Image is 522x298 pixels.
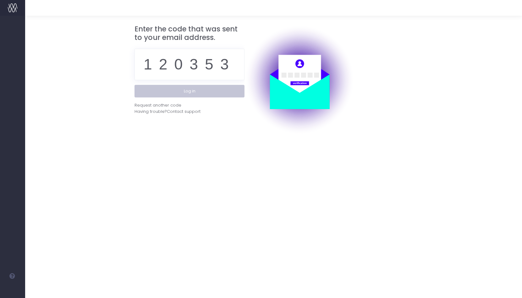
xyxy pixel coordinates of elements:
div: Having trouble? [135,108,245,115]
h3: Enter the code that was sent to your email address. [135,25,245,42]
img: auth.png [245,25,354,135]
img: images/default_profile_image.png [8,285,17,295]
button: Log in [135,85,245,97]
span: Contact support [167,108,201,115]
div: Request another code [135,102,181,108]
